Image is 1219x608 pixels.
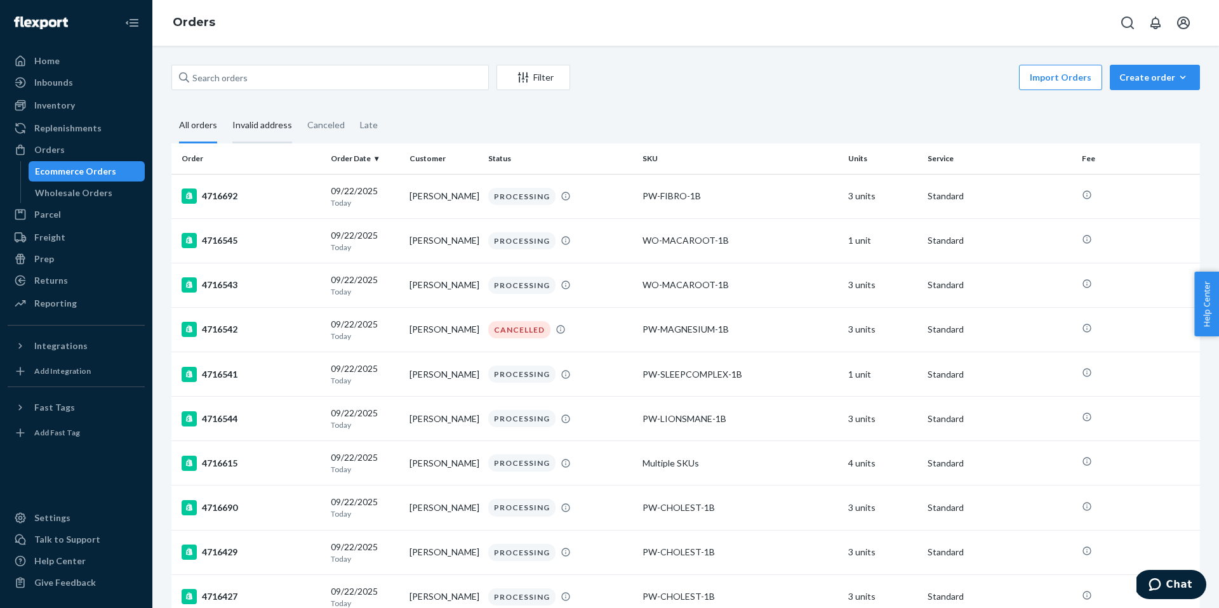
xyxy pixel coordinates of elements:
[331,407,399,430] div: 09/22/2025
[1143,10,1168,36] button: Open notifications
[34,55,60,67] div: Home
[8,270,145,291] a: Returns
[928,590,1072,603] p: Standard
[182,188,321,204] div: 4716692
[404,441,483,486] td: [PERSON_NAME]
[331,286,399,297] p: Today
[928,501,1072,514] p: Standard
[34,533,100,546] div: Talk to Support
[34,231,65,244] div: Freight
[8,95,145,116] a: Inventory
[182,233,321,248] div: 4716545
[163,4,225,41] ol: breadcrumbs
[643,279,838,291] div: WO-MACAROOT-1B
[928,546,1072,558] p: Standard
[637,143,843,174] th: SKU
[404,486,483,530] td: [PERSON_NAME]
[34,99,75,112] div: Inventory
[331,274,399,297] div: 09/22/2025
[331,185,399,208] div: 09/22/2025
[182,545,321,560] div: 4716429
[404,263,483,307] td: [PERSON_NAME]
[8,508,145,528] a: Settings
[35,187,112,199] div: Wholesale Orders
[410,153,478,164] div: Customer
[643,590,838,603] div: PW-CHOLEST-1B
[496,65,570,90] button: Filter
[488,588,556,605] div: PROCESSING
[326,143,404,174] th: Order Date
[483,143,637,174] th: Status
[643,190,838,202] div: PW-FIBRO-1B
[34,76,73,89] div: Inbounds
[1136,570,1206,602] iframe: Opens a widget where you can chat to one of our agents
[928,190,1072,202] p: Standard
[1171,10,1196,36] button: Open account menu
[497,71,570,84] div: Filter
[8,397,145,418] button: Fast Tags
[643,413,838,425] div: PW-LIONSMANE-1B
[8,293,145,314] a: Reporting
[843,441,922,486] td: 4 units
[119,10,145,36] button: Close Navigation
[843,307,922,352] td: 3 units
[29,161,145,182] a: Ecommerce Orders
[182,367,321,382] div: 4716541
[331,331,399,341] p: Today
[331,197,399,208] p: Today
[1077,143,1200,174] th: Fee
[232,109,292,143] div: Invalid address
[307,109,345,142] div: Canceled
[404,397,483,441] td: [PERSON_NAME]
[488,454,556,472] div: PROCESSING
[34,253,54,265] div: Prep
[488,366,556,383] div: PROCESSING
[843,397,922,441] td: 3 units
[488,410,556,427] div: PROCESSING
[928,323,1072,336] p: Standard
[843,174,922,218] td: 3 units
[34,340,88,352] div: Integrations
[171,143,326,174] th: Order
[928,413,1072,425] p: Standard
[331,496,399,519] div: 09/22/2025
[637,441,843,486] td: Multiple SKUs
[928,234,1072,247] p: Standard
[488,232,556,249] div: PROCESSING
[8,336,145,356] button: Integrations
[331,362,399,386] div: 09/22/2025
[34,555,86,567] div: Help Center
[404,174,483,218] td: [PERSON_NAME]
[843,486,922,530] td: 3 units
[1194,272,1219,336] button: Help Center
[331,451,399,475] div: 09/22/2025
[182,500,321,515] div: 4716690
[928,368,1072,381] p: Standard
[331,242,399,253] p: Today
[34,143,65,156] div: Orders
[331,541,399,564] div: 09/22/2025
[404,218,483,263] td: [PERSON_NAME]
[843,530,922,574] td: 3 units
[34,274,68,287] div: Returns
[843,143,922,174] th: Units
[179,109,217,143] div: All orders
[8,572,145,593] button: Give Feedback
[331,229,399,253] div: 09/22/2025
[14,17,68,29] img: Flexport logo
[8,361,145,381] a: Add Integration
[34,512,70,524] div: Settings
[8,551,145,571] a: Help Center
[488,499,556,516] div: PROCESSING
[34,208,61,221] div: Parcel
[360,109,378,142] div: Late
[8,227,145,248] a: Freight
[643,368,838,381] div: PW-SLEEPCOMPLEX-1B
[182,277,321,293] div: 4716543
[1110,65,1200,90] button: Create order
[34,401,75,414] div: Fast Tags
[34,297,77,310] div: Reporting
[404,307,483,352] td: [PERSON_NAME]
